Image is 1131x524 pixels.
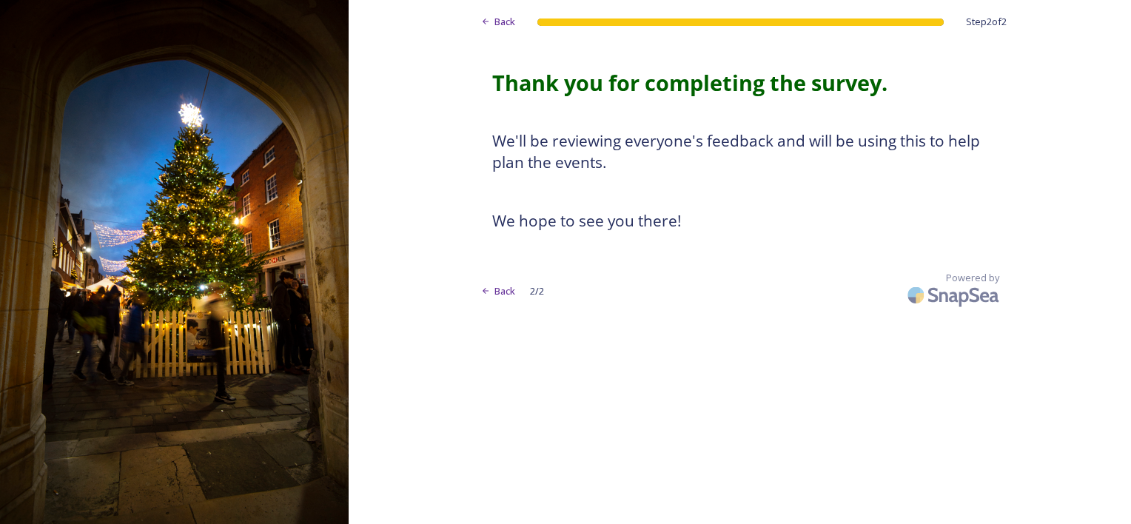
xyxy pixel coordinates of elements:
h3: We'll be reviewing everyone's feedback and will be using this to help plan the events. [492,130,988,174]
strong: Thank you for completing the survey. [492,68,887,97]
span: 2 / 2 [530,284,544,298]
span: Back [494,284,515,298]
span: Back [494,15,515,29]
span: Step 2 of 2 [966,15,1007,29]
span: Powered by [946,271,999,285]
img: SnapSea Logo [903,278,1007,312]
h3: We hope to see you there! [492,210,988,232]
